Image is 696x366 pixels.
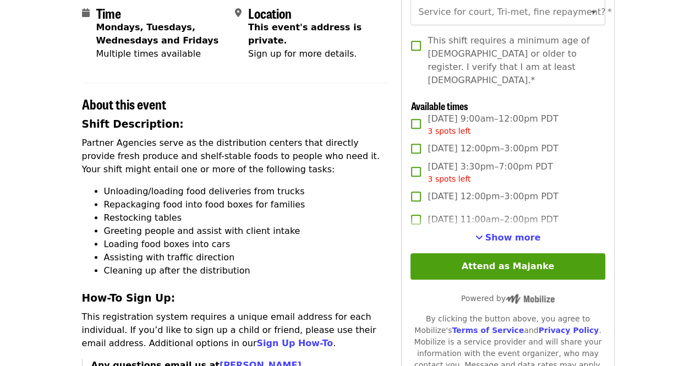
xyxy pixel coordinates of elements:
[104,211,388,225] li: Restocking tables
[428,142,558,155] span: [DATE] 12:00pm–3:00pm PDT
[452,326,524,335] a: Terms of Service
[506,294,555,304] img: Powered by Mobilize
[428,160,552,185] span: [DATE] 3:30pm–7:00pm PDT
[82,292,176,304] strong: How-To Sign Up:
[461,294,555,303] span: Powered by
[428,127,470,135] span: 3 spots left
[428,112,558,137] span: [DATE] 9:00am–12:00pm PDT
[248,3,292,23] span: Location
[410,99,468,113] span: Available times
[104,238,388,251] li: Loading food boxes into cars
[428,213,558,226] span: [DATE] 11:00am–2:00pm PDT
[82,8,90,18] i: calendar icon
[485,232,541,243] span: Show more
[104,225,388,238] li: Greeting people and assist with client intake
[410,253,605,280] button: Attend as Majanke
[248,22,361,46] span: This event's address is private.
[96,22,219,46] strong: Mondays, Tuesdays, Wednesdays and Fridays
[428,34,596,87] span: This shift requires a minimum age of [DEMOGRAPHIC_DATA] or older to register. I verify that I am ...
[586,4,601,20] button: Open
[82,94,166,113] span: About this event
[82,118,184,130] strong: Shift Description:
[82,310,388,350] p: This registration system requires a unique email address for each individual. If you’d like to si...
[256,338,333,348] a: Sign Up How-To
[104,251,388,264] li: Assisting with traffic direction
[96,3,121,23] span: Time
[475,231,541,244] button: See more timeslots
[104,185,388,198] li: Unloading/loading food deliveries from trucks
[428,174,470,183] span: 3 spots left
[96,47,226,61] div: Multiple times available
[248,48,357,59] span: Sign up for more details.
[104,264,388,277] li: Cleaning up after the distribution
[104,198,388,211] li: Repackaging food into food boxes for families
[82,136,388,176] p: Partner Agencies serve as the distribution centers that directly provide fresh produce and shelf-...
[428,190,558,203] span: [DATE] 12:00pm–3:00pm PDT
[235,8,242,18] i: map-marker-alt icon
[538,326,599,335] a: Privacy Policy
